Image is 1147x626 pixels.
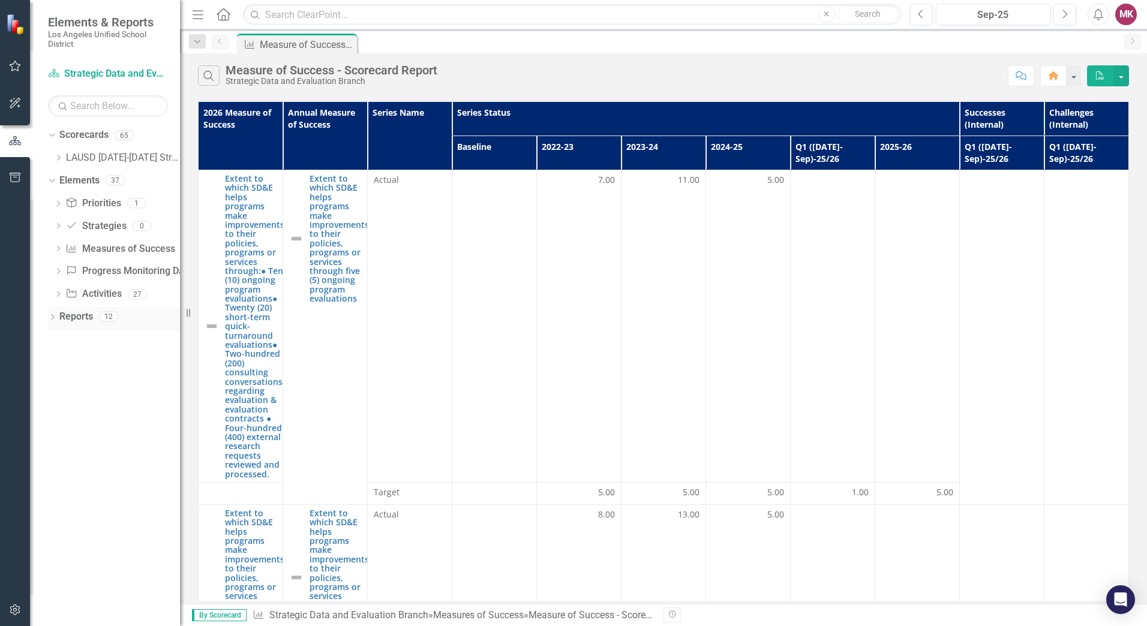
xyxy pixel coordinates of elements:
a: Strategic Data and Evaluation Branch [48,67,168,81]
div: Measure of Success - Scorecard Report [260,37,354,52]
div: 0 [133,221,152,231]
td: Double-Click to Edit [621,170,705,483]
img: Not Defined [205,319,219,333]
td: Double-Click to Edit Right Click for Context Menu [199,170,283,483]
div: 27 [128,289,147,299]
div: Open Intercom Messenger [1106,585,1135,614]
span: 5.00 [936,486,953,498]
a: Reports [59,310,93,324]
img: Not Defined [289,570,304,585]
div: Measure of Success - Scorecard Report [529,609,694,621]
span: 11.00 [678,174,699,186]
small: Los Angeles Unified School District [48,29,168,49]
button: Search [838,6,898,23]
span: 5.00 [767,486,784,498]
div: » » [253,609,654,622]
span: Actual [374,508,446,520]
a: Measures of Success [65,242,175,256]
span: Actual [374,174,446,186]
span: 1.00 [852,486,869,498]
input: Search Below... [48,95,168,116]
span: 5.00 [767,174,784,186]
td: Double-Click to Edit [536,482,621,504]
td: Double-Click to Edit [1044,170,1128,505]
a: LAUSD [DATE]-[DATE] Strategic Plan [66,151,180,165]
td: Double-Click to Edit [790,170,875,483]
span: 7.00 [598,174,615,186]
span: Target [374,486,446,498]
td: Double-Click to Edit Right Click for Context Menu [283,170,367,505]
span: By Scorecard [192,609,247,621]
a: Progress Monitoring Data [65,264,192,278]
a: Elements [59,174,100,188]
button: Sep-25 [936,4,1050,25]
a: Scorecards [59,128,109,142]
a: Measures of Success [433,609,524,621]
td: Double-Click to Edit [452,482,536,504]
div: Sep-25 [940,8,1046,22]
span: Search [855,9,881,19]
input: Search ClearPoint... [243,4,901,25]
span: 5.00 [598,486,615,498]
td: Double-Click to Edit [536,170,621,483]
span: 5.00 [683,486,699,498]
a: Extent to which SD&E helps programs make improvements to their policies, programs or services thr... [310,174,369,303]
td: Double-Click to Edit [959,170,1044,505]
span: 5.00 [767,508,784,520]
td: Double-Click to Edit [452,170,536,483]
img: ClearPoint Strategy [6,13,27,34]
span: 13.00 [678,508,699,520]
div: 12 [99,312,118,322]
div: 1 [127,198,146,209]
button: MK [1115,4,1137,25]
td: Double-Click to Edit [705,170,790,483]
td: Double-Click to Edit [705,482,790,504]
div: Strategic Data and Evaluation Branch [226,77,437,86]
div: Measure of Success - Scorecard Report [226,64,437,77]
td: Double-Click to Edit [875,170,959,483]
div: 37 [106,176,125,186]
td: Double-Click to Edit [790,482,875,504]
a: Priorities [65,197,121,210]
a: Activities [65,287,121,301]
td: Double-Click to Edit [621,482,705,504]
div: 65 [115,130,134,140]
td: Double-Click to Edit [875,482,959,504]
img: Not Defined [289,231,304,246]
td: Double-Click to Edit [367,170,452,483]
a: Extent to which SD&E helps programs make improvements to their policies, programs or services thr... [225,174,284,478]
a: Strategies [65,219,126,233]
span: Elements & Reports [48,15,168,29]
a: Strategic Data and Evaluation Branch [269,609,428,621]
td: Double-Click to Edit [367,482,452,504]
span: 8.00 [598,508,615,520]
